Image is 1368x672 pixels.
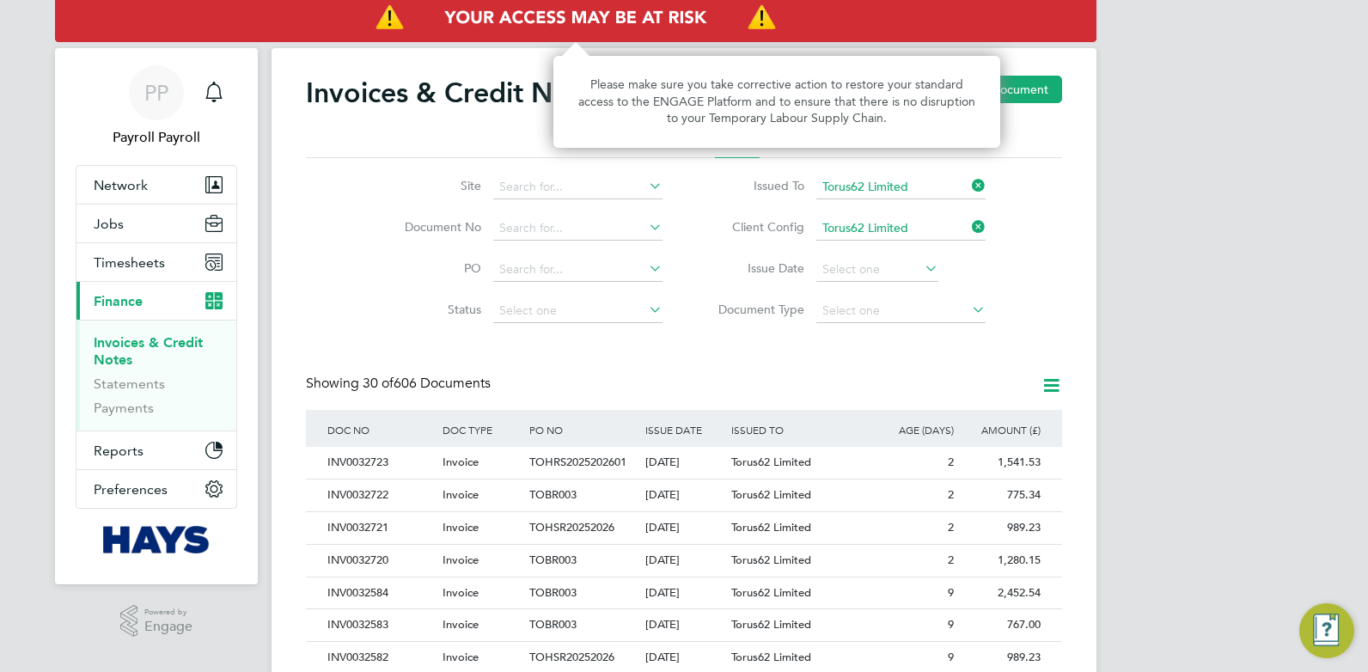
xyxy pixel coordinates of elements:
[443,455,479,469] span: Invoice
[641,545,728,577] div: [DATE]
[641,410,728,449] div: ISSUE DATE
[94,177,148,193] span: Network
[323,512,438,544] div: INV0032721
[94,443,144,459] span: Reports
[144,605,192,620] span: Powered by
[958,410,1045,449] div: AMOUNT (£)
[948,553,954,567] span: 2
[731,487,811,502] span: Torus62 Limited
[493,175,663,199] input: Search for...
[363,375,491,392] span: 606 Documents
[323,447,438,479] div: INV0032723
[948,455,954,469] span: 2
[94,293,143,309] span: Finance
[553,56,1000,148] div: Access At Risk
[731,585,811,600] span: Torus62 Limited
[958,447,1045,479] div: 1,541.53
[1299,603,1354,658] button: Engage Resource Center
[323,577,438,609] div: INV0032584
[94,376,165,392] a: Statements
[958,545,1045,577] div: 1,280.15
[705,302,804,317] label: Document Type
[382,219,481,235] label: Document No
[948,650,954,664] span: 9
[382,260,481,276] label: PO
[438,410,525,449] div: DOC TYPE
[529,553,577,567] span: TOBR003
[76,526,237,553] a: Go to home page
[949,76,1062,103] button: New Document
[144,82,168,104] span: PP
[816,217,986,241] input: Search for...
[94,254,165,271] span: Timesheets
[958,609,1045,641] div: 767.00
[731,650,811,664] span: Torus62 Limited
[529,520,614,535] span: TOHSR20252026
[76,127,237,148] span: Payroll Payroll
[641,577,728,609] div: [DATE]
[443,585,479,600] span: Invoice
[816,258,938,282] input: Select one
[443,617,479,632] span: Invoice
[443,487,479,502] span: Invoice
[958,512,1045,544] div: 989.23
[493,258,663,282] input: Search for...
[363,375,394,392] span: 30 of
[641,512,728,544] div: [DATE]
[641,447,728,479] div: [DATE]
[323,545,438,577] div: INV0032720
[323,480,438,511] div: INV0032722
[948,487,954,502] span: 2
[443,650,479,664] span: Invoice
[641,609,728,641] div: [DATE]
[816,299,986,323] input: Select one
[144,620,192,634] span: Engage
[94,216,124,232] span: Jobs
[529,455,626,469] span: TOHRS2025202601
[705,260,804,276] label: Issue Date
[76,65,237,148] a: Go to account details
[382,178,481,193] label: Site
[323,410,438,449] div: DOC NO
[731,617,811,632] span: Torus62 Limited
[948,585,954,600] span: 9
[525,410,640,449] div: PO NO
[727,410,871,449] div: ISSUED TO
[103,526,211,553] img: hays-logo-retina.png
[493,299,663,323] input: Select one
[306,76,608,110] h2: Invoices & Credit Notes
[641,480,728,511] div: [DATE]
[94,334,203,368] a: Invoices & Credit Notes
[306,375,494,393] div: Showing
[443,520,479,535] span: Invoice
[493,217,663,241] input: Search for...
[443,553,479,567] span: Invoice
[529,487,577,502] span: TOBR003
[94,400,154,416] a: Payments
[705,178,804,193] label: Issued To
[816,175,986,199] input: Search for...
[529,650,614,664] span: TOHSR20252026
[948,520,954,535] span: 2
[529,585,577,600] span: TOBR003
[382,302,481,317] label: Status
[94,481,168,498] span: Preferences
[731,455,811,469] span: Torus62 Limited
[731,553,811,567] span: Torus62 Limited
[948,617,954,632] span: 9
[705,219,804,235] label: Client Config
[323,609,438,641] div: INV0032583
[574,76,980,127] p: Please make sure you take corrective action to restore your standard access to the ENGAGE Platfor...
[55,48,258,584] nav: Main navigation
[958,480,1045,511] div: 775.34
[871,410,958,449] div: AGE (DAYS)
[731,520,811,535] span: Torus62 Limited
[958,577,1045,609] div: 2,452.54
[529,617,577,632] span: TOBR003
